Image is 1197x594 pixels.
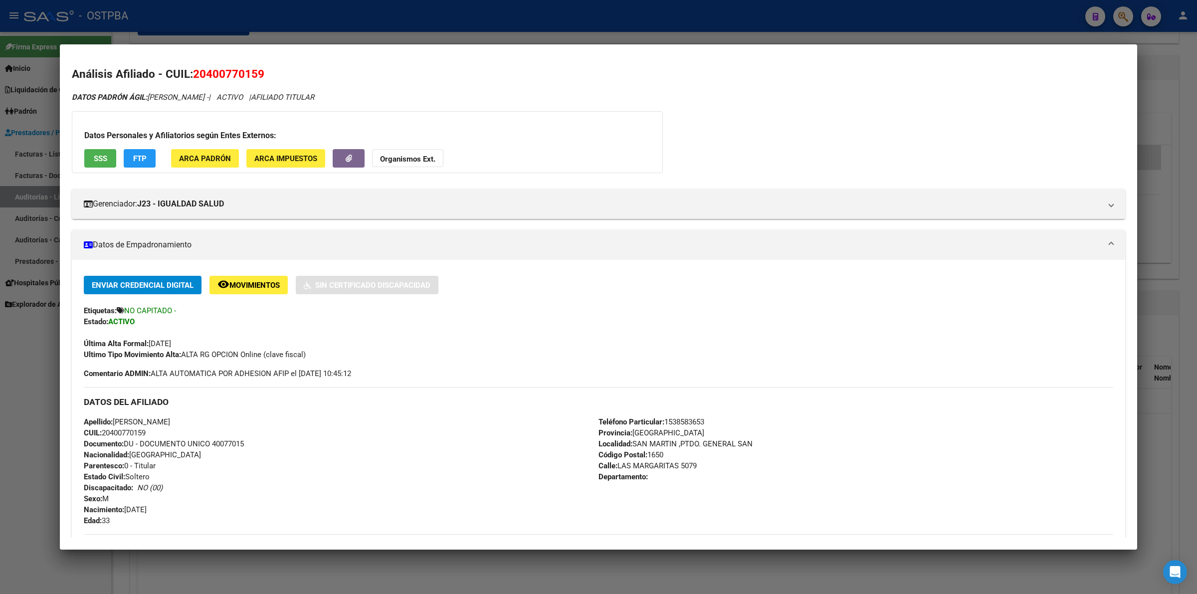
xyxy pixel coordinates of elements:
[84,396,1113,407] h3: DATOS DEL AFILIADO
[598,428,632,437] strong: Provincia:
[229,281,280,290] span: Movimientos
[598,461,617,470] strong: Calle:
[84,149,116,168] button: SSS
[598,439,632,448] strong: Localidad:
[84,516,102,525] strong: Edad:
[84,276,201,294] button: Enviar Credencial Digital
[137,198,224,210] strong: J23 - IGUALDAD SALUD
[84,350,181,359] strong: Ultimo Tipo Movimiento Alta:
[84,369,151,378] strong: Comentario ADMIN:
[92,281,194,290] span: Enviar Credencial Digital
[84,516,110,525] span: 33
[72,93,314,102] i: | ACTIVO |
[251,93,314,102] span: AFILIADO TITULAR
[598,450,663,459] span: 1650
[598,461,697,470] span: LAS MARGARITAS 5079
[598,472,648,481] strong: Departamento:
[94,154,107,163] span: SSS
[372,149,443,168] button: Organismos Ext.
[380,155,435,164] strong: Organismos Ext.
[84,505,124,514] strong: Nacimiento:
[171,149,239,168] button: ARCA Padrón
[193,67,264,80] span: 20400770159
[84,306,117,315] strong: Etiquetas:
[133,154,147,163] span: FTP
[84,505,147,514] span: [DATE]
[84,339,171,348] span: [DATE]
[108,317,135,326] strong: ACTIVO
[84,339,149,348] strong: Última Alta Formal:
[84,439,244,448] span: DU - DOCUMENTO UNICO 40077015
[72,66,1125,83] h2: Análisis Afiliado - CUIL:
[246,149,325,168] button: ARCA Impuestos
[598,439,753,448] span: SAN MARTIN ,PTDO. GENERAL SAN
[84,130,650,142] h3: Datos Personales y Afiliatorios según Entes Externos:
[179,154,231,163] span: ARCA Padrón
[84,494,102,503] strong: Sexo:
[137,483,163,492] i: NO (00)
[84,417,113,426] strong: Apellido:
[84,472,125,481] strong: Estado Civil:
[84,428,102,437] strong: CUIL:
[1163,560,1187,584] div: Open Intercom Messenger
[72,230,1125,260] mat-expansion-panel-header: Datos de Empadronamiento
[84,439,124,448] strong: Documento:
[84,350,306,359] span: ALTA RG OPCION Online (clave fiscal)
[124,306,176,315] span: NO CAPITADO -
[72,189,1125,219] mat-expansion-panel-header: Gerenciador:J23 - IGUALDAD SALUD
[84,494,109,503] span: M
[598,417,664,426] strong: Teléfono Particular:
[72,93,147,102] strong: DATOS PADRÓN ÁGIL:
[84,450,201,459] span: [GEOGRAPHIC_DATA]
[84,461,124,470] strong: Parentesco:
[84,317,108,326] strong: Estado:
[84,368,351,379] span: ALTA AUTOMATICA POR ADHESION AFIP el [DATE] 10:45:12
[254,154,317,163] span: ARCA Impuestos
[84,483,133,492] strong: Discapacitado:
[84,428,146,437] span: 20400770159
[315,281,430,290] span: Sin Certificado Discapacidad
[598,417,704,426] span: 1538583653
[296,276,438,294] button: Sin Certificado Discapacidad
[84,417,170,426] span: [PERSON_NAME]
[209,276,288,294] button: Movimientos
[598,450,647,459] strong: Código Postal:
[217,278,229,290] mat-icon: remove_red_eye
[598,428,704,437] span: [GEOGRAPHIC_DATA]
[84,461,156,470] span: 0 - Titular
[84,450,129,459] strong: Nacionalidad:
[72,93,208,102] span: [PERSON_NAME] -
[84,472,150,481] span: Soltero
[84,239,1101,251] mat-panel-title: Datos de Empadronamiento
[124,149,156,168] button: FTP
[84,198,1101,210] mat-panel-title: Gerenciador:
